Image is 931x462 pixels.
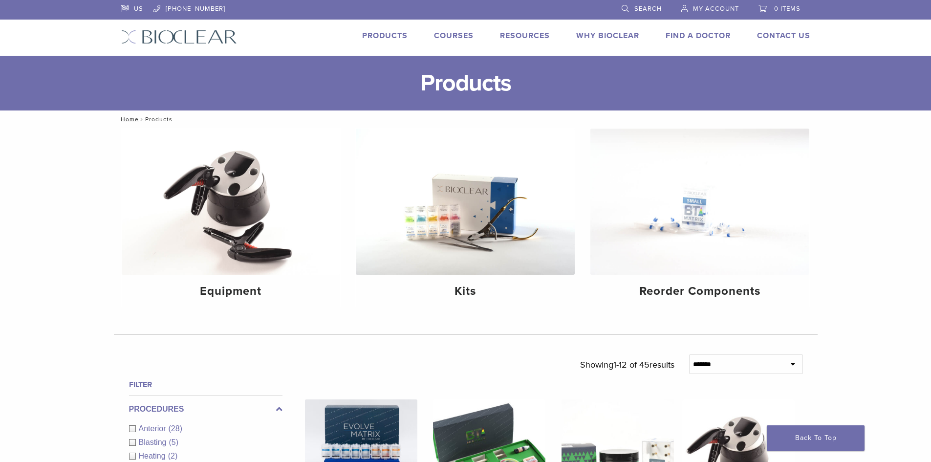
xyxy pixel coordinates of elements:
span: 0 items [774,5,801,13]
a: Courses [434,31,474,41]
a: Products [362,31,408,41]
span: Heating [139,452,168,460]
span: 1-12 of 45 [613,359,650,370]
a: Home [118,116,139,123]
span: My Account [693,5,739,13]
a: Equipment [122,129,341,307]
span: Anterior [139,424,169,433]
a: Find A Doctor [666,31,731,41]
span: Blasting [139,438,169,446]
img: Equipment [122,129,341,275]
h4: Reorder Components [598,283,801,300]
a: Reorder Components [590,129,809,307]
img: Bioclear [121,30,237,44]
p: Showing results [580,354,674,375]
a: Back To Top [767,425,865,451]
span: / [139,117,145,122]
a: Resources [500,31,550,41]
span: (5) [169,438,178,446]
a: Contact Us [757,31,810,41]
h4: Equipment [130,283,333,300]
span: (2) [168,452,178,460]
span: Search [634,5,662,13]
a: Why Bioclear [576,31,639,41]
h4: Filter [129,379,282,391]
label: Procedures [129,403,282,415]
img: Reorder Components [590,129,809,275]
img: Kits [356,129,575,275]
a: Kits [356,129,575,307]
nav: Products [114,110,818,128]
span: (28) [169,424,182,433]
h4: Kits [364,283,567,300]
